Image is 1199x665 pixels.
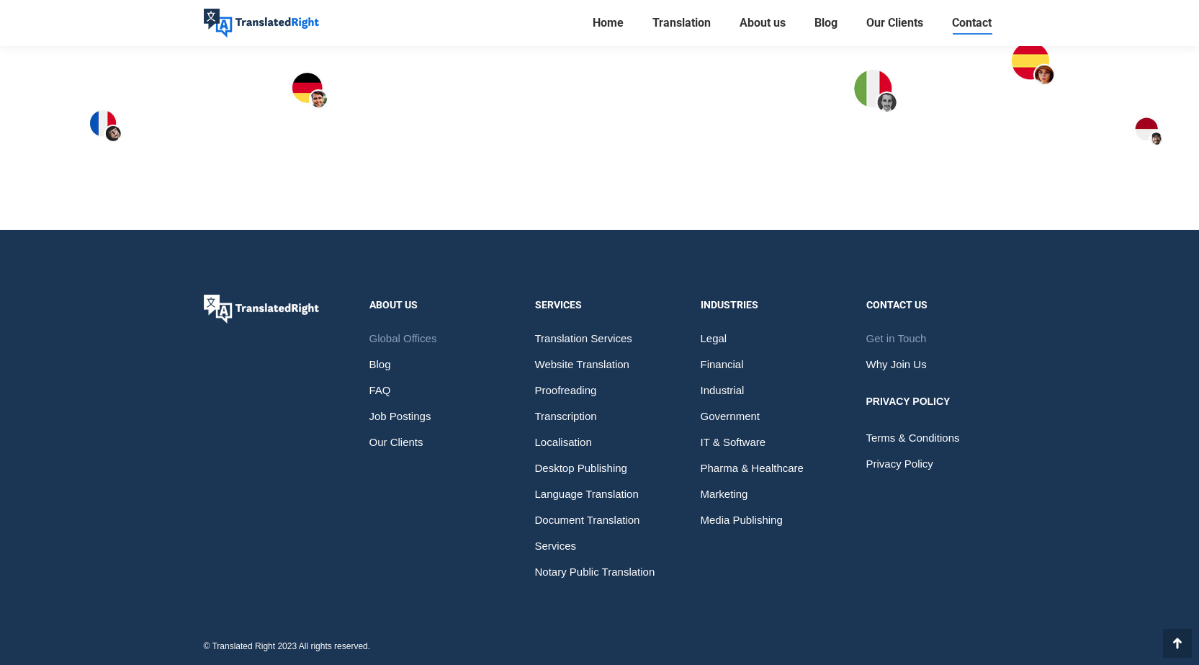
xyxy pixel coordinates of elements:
a: Translation Services [535,326,665,352]
span: Global Offices [369,326,437,352]
span: Financial [701,352,744,378]
div: © Translated Right 2023 All rights reserved. [204,638,371,655]
span: Website Translation [535,352,629,378]
a: Our Clients [862,13,928,33]
a: Industrial [701,378,830,403]
span: Translation Services [535,326,632,352]
span: About us [740,16,786,30]
span: Language Translation [535,481,639,507]
span: Industrial [701,378,745,403]
div: Industries [701,295,830,315]
span: Media Publishing [701,507,783,533]
span: Translation [652,16,711,30]
img: Translated Right [204,9,319,37]
a: Document Translation Services [535,507,665,559]
a: Proofreading [535,378,665,403]
span: Privacy Policy [866,451,933,477]
a: Job Postings [369,403,499,429]
a: Home [588,13,628,33]
span: Why Join Us [866,352,927,378]
a: Localisation [535,429,665,455]
a: Translation [648,13,715,33]
a: Media Publishing [701,507,830,533]
span: Terms & Conditions [866,425,960,451]
span: Government [701,403,760,429]
a: IT & Software [701,429,830,455]
a: Transcription [535,403,665,429]
a: Contact [948,13,996,33]
a: Marketing [701,481,830,507]
a: Legal [701,326,830,352]
a: FAQ [369,378,499,403]
span: Job Postings [369,403,431,429]
a: Blog [369,352,499,378]
a: Government [701,403,830,429]
span: Notary Public Translation [535,559,655,585]
div: Contact us [866,295,996,315]
a: Why Join Us [866,352,996,378]
a: Language Translation [535,481,665,507]
a: Blog [810,13,842,33]
span: Contact [952,16,992,30]
div: Services [535,295,665,315]
a: About us [735,13,790,33]
span: Pharma & Healthcare [701,455,804,481]
span: Legal [701,326,727,352]
span: Proofreading [535,378,597,403]
a: Pharma & Healthcare [701,455,830,481]
a: Financial [701,352,830,378]
span: Blog [369,352,391,378]
span: Blog [814,16,837,30]
span: Get in Touch [866,326,927,352]
span: FAQ [369,378,391,403]
a: Our Clients [369,429,499,455]
a: Privacy Policy [866,451,996,477]
span: Marketing [701,481,748,507]
a: Get in Touch [866,326,996,352]
span: Localisation [535,429,592,455]
span: Desktop Publishing [535,455,627,481]
a: Terms & Conditions [866,425,996,451]
span: Transcription [535,403,597,429]
span: IT & Software [701,429,766,455]
span: Our Clients [369,429,423,455]
span: Our Clients [866,16,923,30]
a: Global Offices [369,326,499,352]
a: Notary Public Translation [535,559,665,585]
a: Desktop Publishing [535,455,665,481]
span: Home [593,16,624,30]
a: Website Translation [535,352,665,378]
div: About Us [369,295,499,315]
